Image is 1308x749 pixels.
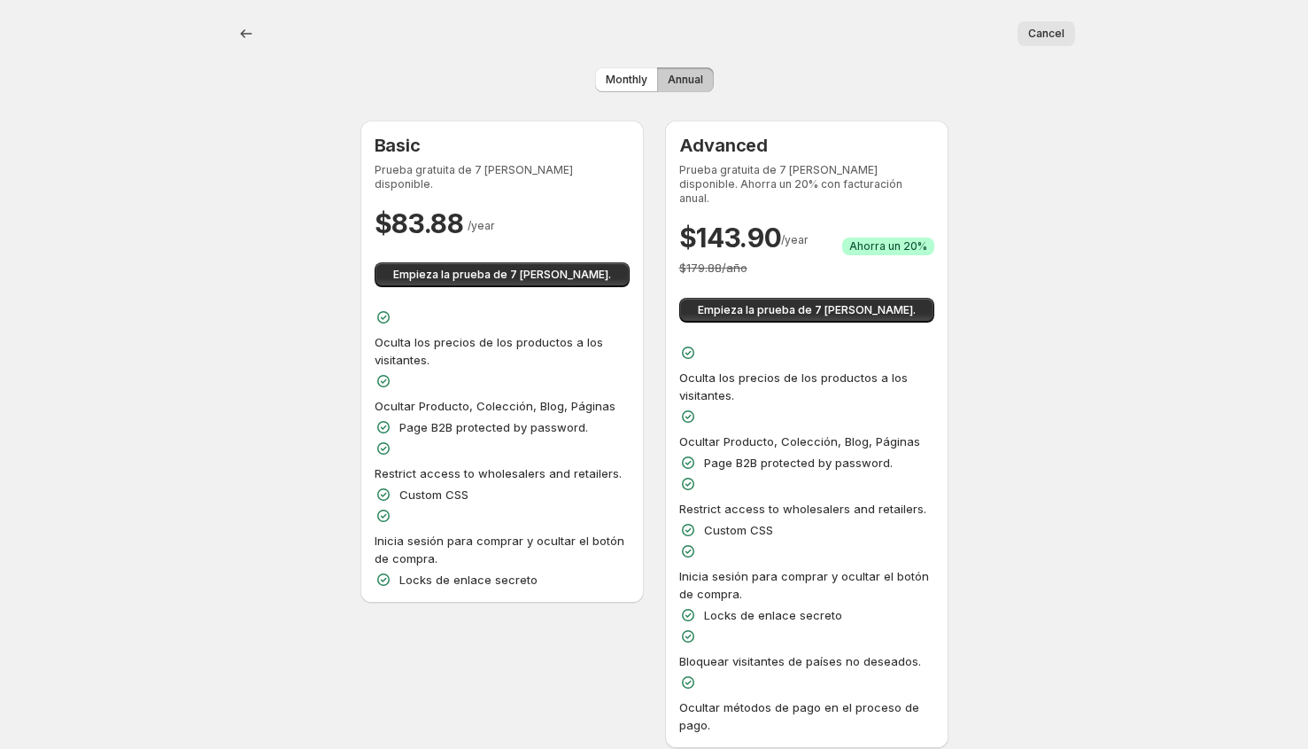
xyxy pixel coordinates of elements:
p: Locks de enlace secreto [399,571,538,589]
span: / year [781,233,809,246]
p: $ 179.88 /año [679,259,934,277]
button: Empieza la prueba de 7 [PERSON_NAME]. [375,262,630,287]
p: Inicia sesión para comprar y ocultar el botón de compra. [375,532,630,567]
p: Ocultar Producto, Colección, Blog, Páginas [375,397,615,415]
p: Bloquear visitantes de países no deseados. [679,652,921,670]
h3: Basic [375,135,630,156]
p: Custom CSS [704,521,773,539]
span: / year [468,219,495,232]
span: Cancel [1028,27,1064,41]
button: Annual [657,67,714,92]
p: Ocultar Producto, Colección, Blog, Páginas [679,433,920,450]
p: Inicia sesión para comprar y ocultar el botón de compra. [679,567,934,603]
h2: $ 143.90 [679,220,782,255]
button: Empieza la prueba de 7 [PERSON_NAME]. [679,298,934,323]
h2: $ 83.88 [375,206,464,241]
span: Empieza la prueba de 7 [PERSON_NAME]. [393,268,611,282]
p: Prueba gratuita de 7 [PERSON_NAME] disponible. [375,163,630,191]
span: Empieza la prueba de 7 [PERSON_NAME]. [698,303,916,317]
button: Monthly [595,67,658,92]
p: Oculta los precios de los productos a los visitantes. [679,369,934,404]
button: back [234,21,259,46]
p: Custom CSS [399,486,468,503]
button: Cancel [1018,21,1075,46]
p: Oculta los precios de los productos a los visitantes. [375,333,630,369]
h3: Advanced [679,135,934,156]
p: Page B2B protected by password. [704,454,893,472]
p: Restrict access to wholesalers and retailers. [375,464,622,482]
span: Ahorra un 20% [849,239,927,254]
p: Locks de enlace secreto [704,606,842,624]
p: Ocultar métodos de pago en el proceso de pago. [679,698,934,734]
p: Prueba gratuita de 7 [PERSON_NAME] disponible. Ahorra un 20% con facturación anual. [679,163,934,206]
span: Monthly [606,73,647,87]
p: Page B2B protected by password. [399,418,588,436]
span: Annual [668,73,703,87]
p: Restrict access to wholesalers and retailers. [679,500,926,518]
